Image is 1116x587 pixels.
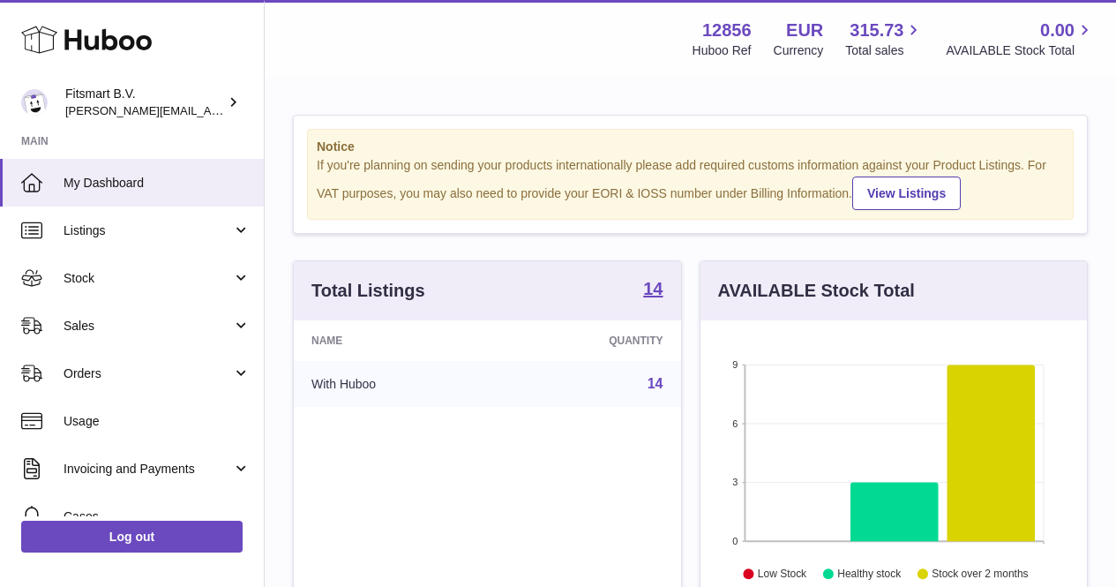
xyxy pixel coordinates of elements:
text: Stock over 2 months [932,568,1028,580]
span: Total sales [845,42,924,59]
th: Quantity [498,320,680,361]
span: Usage [64,413,251,430]
strong: 12856 [702,19,752,42]
span: AVAILABLE Stock Total [946,42,1095,59]
strong: 14 [643,280,663,297]
span: Invoicing and Payments [64,461,232,478]
a: View Listings [852,177,961,210]
text: Healthy stock [837,568,902,580]
h3: AVAILABLE Stock Total [718,279,915,303]
text: 0 [732,536,738,546]
div: Fitsmart B.V. [65,86,224,119]
span: 315.73 [850,19,903,42]
td: With Huboo [294,361,498,407]
span: [PERSON_NAME][EMAIL_ADDRESS][DOMAIN_NAME] [65,103,354,117]
span: Sales [64,318,232,335]
div: Huboo Ref [693,42,752,59]
text: Low Stock [757,568,806,580]
span: 0.00 [1040,19,1075,42]
div: If you're planning on sending your products internationally please add required customs informati... [317,157,1064,210]
img: jonathan@leaderoo.com [21,89,48,116]
text: 6 [732,418,738,429]
a: 14 [648,376,663,391]
span: Listings [64,222,232,239]
strong: EUR [786,19,823,42]
span: Stock [64,270,232,287]
div: Currency [774,42,824,59]
text: 3 [732,477,738,487]
a: Log out [21,521,243,553]
strong: Notice [317,139,1064,155]
span: Cases [64,508,251,525]
a: 315.73 Total sales [845,19,924,59]
span: My Dashboard [64,175,251,192]
a: 14 [643,280,663,301]
h3: Total Listings [311,279,425,303]
span: Orders [64,365,232,382]
a: 0.00 AVAILABLE Stock Total [946,19,1095,59]
th: Name [294,320,498,361]
text: 9 [732,359,738,370]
